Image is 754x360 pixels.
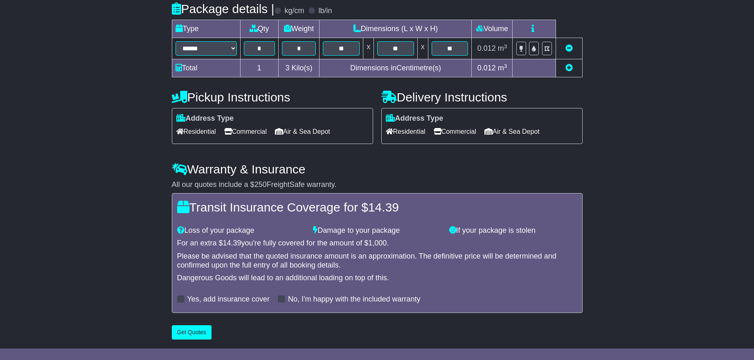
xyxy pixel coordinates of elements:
[363,38,374,59] td: x
[484,125,540,138] span: Air & Sea Depot
[565,44,573,52] a: Remove this item
[417,38,428,59] td: x
[278,59,320,77] td: Kilo(s)
[172,20,240,38] td: Type
[368,200,399,214] span: 14.39
[177,239,577,248] div: For an extra $ you're fully covered for the amount of $ .
[309,226,445,235] div: Damage to your package
[176,125,216,138] span: Residential
[386,114,443,123] label: Address Type
[320,59,472,77] td: Dimensions in Centimetre(s)
[498,64,507,72] span: m
[565,64,573,72] a: Add new item
[172,325,212,340] button: Get Quotes
[386,125,425,138] span: Residential
[240,20,278,38] td: Qty
[445,226,581,235] div: If your package is stolen
[223,239,241,247] span: 14.39
[187,295,270,304] label: Yes, add insurance cover
[172,180,583,189] div: All our quotes include a $ FreightSafe warranty.
[176,114,234,123] label: Address Type
[173,226,309,235] div: Loss of your package
[368,239,387,247] span: 1,000
[498,44,507,52] span: m
[284,7,304,16] label: kg/cm
[285,64,289,72] span: 3
[254,180,267,189] span: 250
[240,59,278,77] td: 1
[177,252,577,270] div: Please be advised that the quoted insurance amount is an approximation. The definitive price will...
[172,2,275,16] h4: Package details |
[224,125,267,138] span: Commercial
[275,125,330,138] span: Air & Sea Depot
[381,90,583,104] h4: Delivery Instructions
[172,90,373,104] h4: Pickup Instructions
[504,63,507,69] sup: 3
[177,200,577,214] h4: Transit Insurance Coverage for $
[177,274,577,283] div: Dangerous Goods will lead to an additional loading on top of this.
[318,7,332,16] label: lb/in
[504,43,507,49] sup: 3
[288,295,421,304] label: No, I'm happy with the included warranty
[172,59,240,77] td: Total
[278,20,320,38] td: Weight
[172,162,583,176] h4: Warranty & Insurance
[477,44,496,52] span: 0.012
[472,20,513,38] td: Volume
[320,20,472,38] td: Dimensions (L x W x H)
[477,64,496,72] span: 0.012
[434,125,476,138] span: Commercial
